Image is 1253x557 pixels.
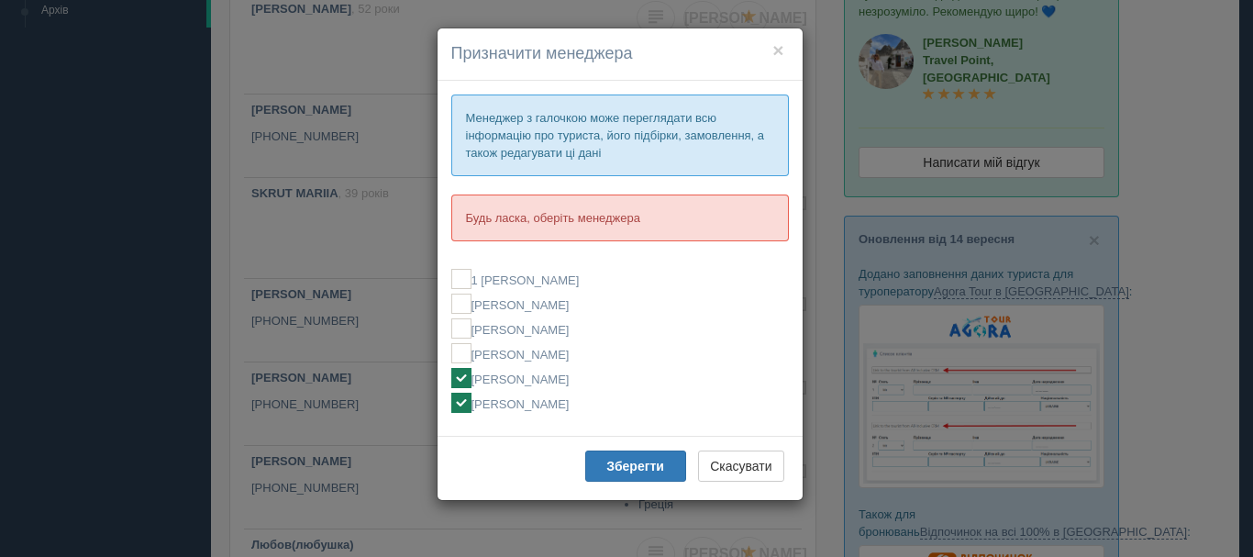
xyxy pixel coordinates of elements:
label: 1 [PERSON_NAME] [451,269,789,289]
button: Зберегти [585,451,686,482]
div: Будь ласка, оберіть менеджера [451,195,789,241]
button: × [772,40,783,60]
b: Зберегти [606,459,664,473]
label: [PERSON_NAME] [451,343,789,363]
div: Менеджер з галочкою може переглядати всю інформацію про туриста, його підбірки, замовлення, а так... [451,95,789,176]
label: [PERSON_NAME] [451,393,789,413]
label: [PERSON_NAME] [451,318,789,339]
label: [PERSON_NAME] [451,368,789,388]
h4: Призначити менеджера [451,42,789,66]
label: [PERSON_NAME] [451,294,789,314]
button: Скасувати [698,451,783,482]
